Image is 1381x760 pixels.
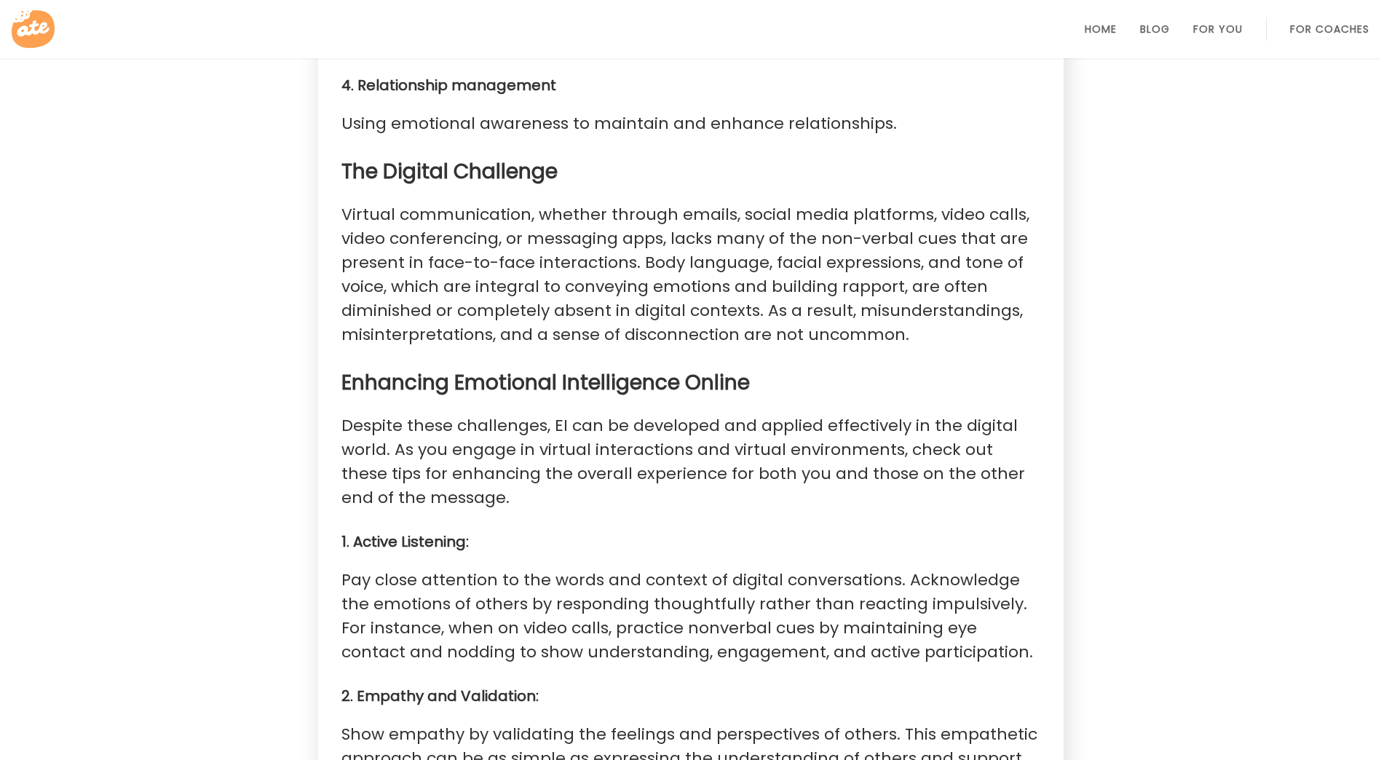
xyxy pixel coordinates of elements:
h4: : [341,533,1040,550]
strong: 2. Empathy and Validation [341,686,536,706]
strong: The Digital Challenge [341,157,558,186]
p: Despite these challenges, EI can be developed and applied effectively in the digital world. As yo... [341,413,1040,510]
strong: Enhancing Emotional Intelligence Online [341,368,750,397]
a: Blog [1140,23,1170,35]
h4: : [341,687,1040,705]
p: Using emotional awareness to maintain and enhance relationships. [341,111,1040,135]
strong: 4. Relationship management [341,75,556,95]
p: Virtual communication, whether through emails, social media platforms, video calls, video confere... [341,202,1040,347]
a: For Coaches [1290,23,1369,35]
p: Pay close attention to the words and context of digital conversations. Acknowledge the emotions o... [341,568,1040,664]
a: For You [1193,23,1243,35]
a: Home [1085,23,1117,35]
strong: 1. Active Listening [341,531,466,552]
